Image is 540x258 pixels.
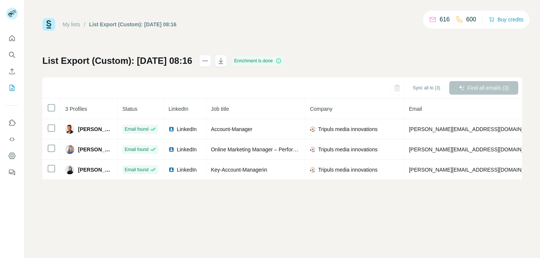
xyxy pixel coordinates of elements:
[466,15,476,24] p: 600
[6,166,18,179] button: Feedback
[318,146,377,153] span: Tripuls media innovations
[78,146,113,153] span: [PERSON_NAME]
[6,81,18,95] button: My lists
[124,126,148,133] span: Email found
[409,106,422,112] span: Email
[124,146,148,153] span: Email found
[177,125,196,133] span: LinkedIn
[232,56,284,65] div: Enrichment is done
[65,106,87,112] span: 3 Profiles
[211,126,252,132] span: Account-Manager
[65,145,74,154] img: Avatar
[63,21,80,27] a: My lists
[122,106,137,112] span: Status
[168,106,188,112] span: LinkedIn
[211,146,399,152] span: Online Marketing Manager – Performance Marketing & Marketplace Optimization
[310,167,316,173] img: company-logo
[42,55,192,67] h1: List Export (Custom): [DATE] 08:16
[65,125,74,134] img: Avatar
[65,165,74,174] img: Avatar
[6,48,18,62] button: Search
[211,167,267,173] span: Key-Account-Managerin
[318,125,377,133] span: Tripuls media innovations
[177,166,196,174] span: LinkedIn
[78,125,113,133] span: [PERSON_NAME]
[84,21,85,28] li: /
[168,167,174,173] img: LinkedIn logo
[177,146,196,153] span: LinkedIn
[199,55,211,67] button: actions
[168,146,174,152] img: LinkedIn logo
[6,149,18,163] button: Dashboard
[6,133,18,146] button: Use Surfe API
[489,14,523,25] button: Buy credits
[6,116,18,130] button: Use Surfe on LinkedIn
[408,82,445,94] button: Sync all to (3)
[6,65,18,78] button: Enrich CSV
[310,106,332,112] span: Company
[124,166,148,173] span: Email found
[168,126,174,132] img: LinkedIn logo
[211,106,229,112] span: Job title
[413,84,440,91] span: Sync all to (3)
[6,32,18,45] button: Quick start
[439,15,450,24] p: 616
[78,166,113,174] span: [PERSON_NAME]
[310,126,316,132] img: company-logo
[310,146,316,152] img: company-logo
[318,166,377,174] span: Tripuls media innovations
[89,21,177,28] div: List Export (Custom): [DATE] 08:16
[42,18,55,31] img: Surfe Logo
